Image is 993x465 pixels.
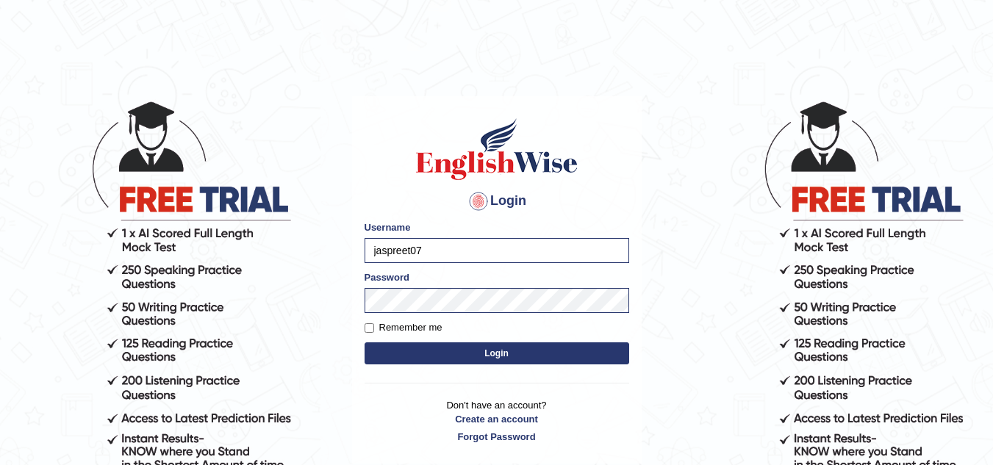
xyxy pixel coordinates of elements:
[365,270,409,284] label: Password
[365,220,411,234] label: Username
[413,116,581,182] img: Logo of English Wise sign in for intelligent practice with AI
[365,398,629,444] p: Don't have an account?
[365,323,374,333] input: Remember me
[365,430,629,444] a: Forgot Password
[365,342,629,364] button: Login
[365,412,629,426] a: Create an account
[365,190,629,213] h4: Login
[365,320,442,335] label: Remember me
